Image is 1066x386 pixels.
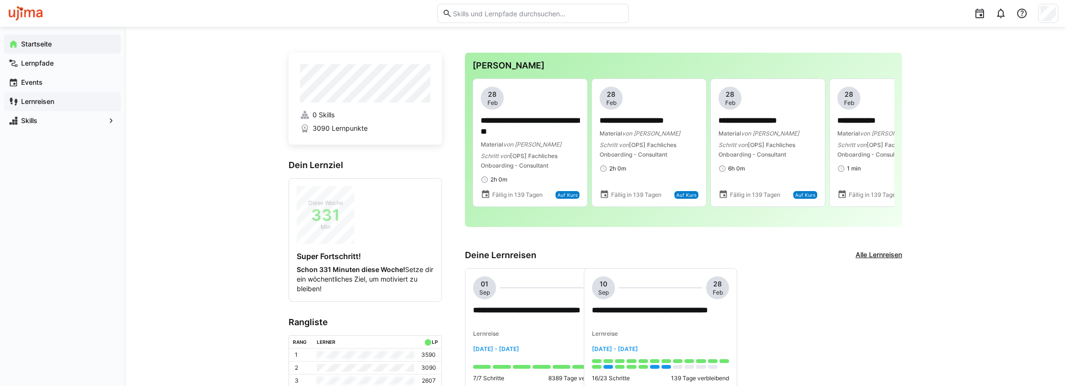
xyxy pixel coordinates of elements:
[481,152,557,169] span: [OPS] Fachliches Onboarding - Consultant
[488,90,497,99] span: 28
[671,375,729,382] p: 139 Tage verbleibend
[860,130,918,137] span: von [PERSON_NAME]
[600,130,622,137] span: Material
[856,250,902,261] a: Alle Lernreisen
[718,141,795,158] span: [OPS] Fachliches Onboarding - Consultant
[422,377,436,385] p: 2607
[473,375,504,382] p: 7/7 Schritte
[718,141,748,148] span: Schritt von
[317,339,336,345] div: Lerner
[313,124,368,133] span: 3090 Lernpunkte
[421,364,436,372] p: 3090
[600,141,629,148] span: Schritt von
[300,110,430,120] a: 0 Skills
[557,192,578,198] span: Auf Kurs
[837,141,867,148] span: Schritt von
[849,191,899,199] span: Fällig in 139 Tagen
[600,279,607,289] span: 10
[741,130,799,137] span: von [PERSON_NAME]
[606,99,616,107] span: Feb
[452,9,624,18] input: Skills und Lernpfade durchsuchen…
[473,60,894,71] h3: [PERSON_NAME]
[718,130,741,137] span: Material
[592,375,630,382] p: 16/23 Schritte
[289,317,442,328] h3: Rangliste
[611,191,661,199] span: Fällig in 139 Tagen
[295,377,299,385] p: 3
[421,351,436,359] p: 3590
[795,192,815,198] span: Auf Kurs
[713,289,723,296] span: Feb
[492,191,543,199] span: Fällig in 139 Tagen
[592,330,618,337] span: Lernreise
[297,251,434,261] h4: Super Fortschritt!
[607,90,615,99] span: 28
[293,339,307,345] div: Rang
[728,165,745,172] span: 6h 0m
[676,192,696,198] span: Auf Kurs
[837,141,914,158] span: [OPS] Fachliches Onboarding - Consultant
[600,141,676,158] span: [OPS] Fachliches Onboarding - Consultant
[609,165,626,172] span: 2h 0m
[473,330,499,337] span: Lernreise
[837,130,860,137] span: Material
[726,90,734,99] span: 28
[592,345,638,352] span: [DATE] - [DATE]
[847,165,861,172] span: 1 min
[548,375,610,382] p: 8389 Tage verbleibend
[481,141,503,148] span: Material
[487,99,498,107] span: Feb
[465,250,536,261] h3: Deine Lernreisen
[725,99,735,107] span: Feb
[598,289,609,296] span: Sep
[481,152,510,159] span: Schritt von
[313,110,335,120] span: 0 Skills
[845,90,853,99] span: 28
[295,351,298,359] p: 1
[844,99,854,107] span: Feb
[432,339,438,345] div: LP
[473,345,519,352] span: [DATE] - [DATE]
[297,265,434,294] p: Setze dir ein wöchentliches Ziel, um motiviert zu bleiben!
[295,364,298,372] p: 2
[730,191,780,199] span: Fällig in 139 Tagen
[622,130,680,137] span: von [PERSON_NAME]
[297,265,405,273] strong: Schon 331 Minuten diese Woche!
[481,279,488,289] span: 01
[713,279,722,289] span: 28
[490,176,507,183] span: 2h 0m
[289,160,442,170] h3: Dein Lernziel
[503,141,561,148] span: von [PERSON_NAME]
[479,289,490,296] span: Sep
